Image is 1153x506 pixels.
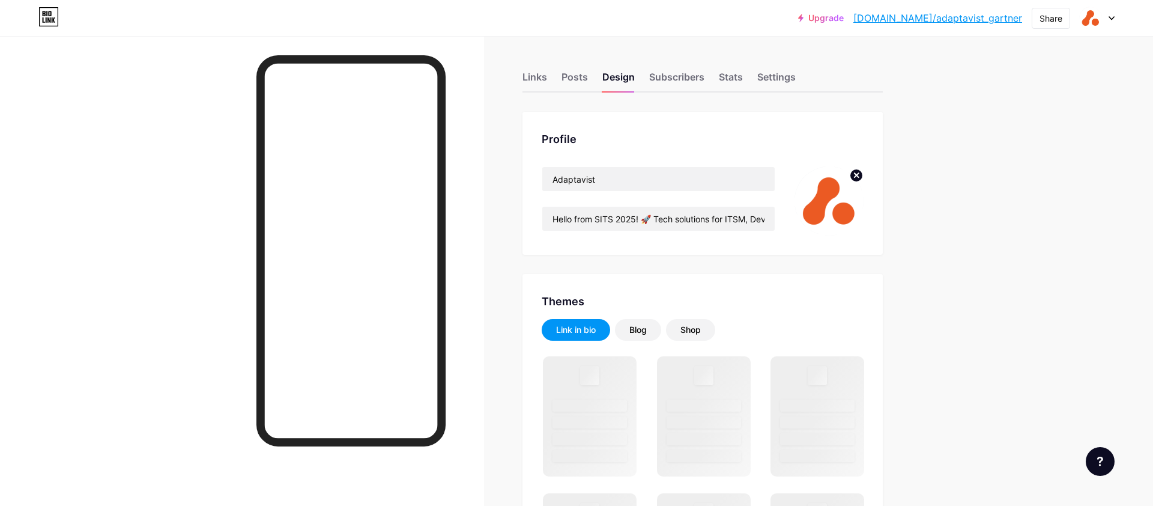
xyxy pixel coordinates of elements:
div: Share [1040,12,1062,25]
input: Bio [542,207,775,231]
div: Posts [561,70,588,91]
div: Blog [629,324,647,336]
div: Themes [542,293,864,309]
a: [DOMAIN_NAME]/adaptavist_gartner [853,11,1022,25]
img: adaptavist_uk [794,166,864,236]
div: Settings [757,70,796,91]
input: Name [542,167,775,191]
img: adaptavist_uk [1079,7,1102,29]
a: Upgrade [798,13,844,23]
div: Profile [542,131,864,147]
div: Design [602,70,635,91]
div: Links [522,70,547,91]
div: Shop [680,324,701,336]
div: Subscribers [649,70,704,91]
div: Stats [719,70,743,91]
div: Link in bio [556,324,596,336]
